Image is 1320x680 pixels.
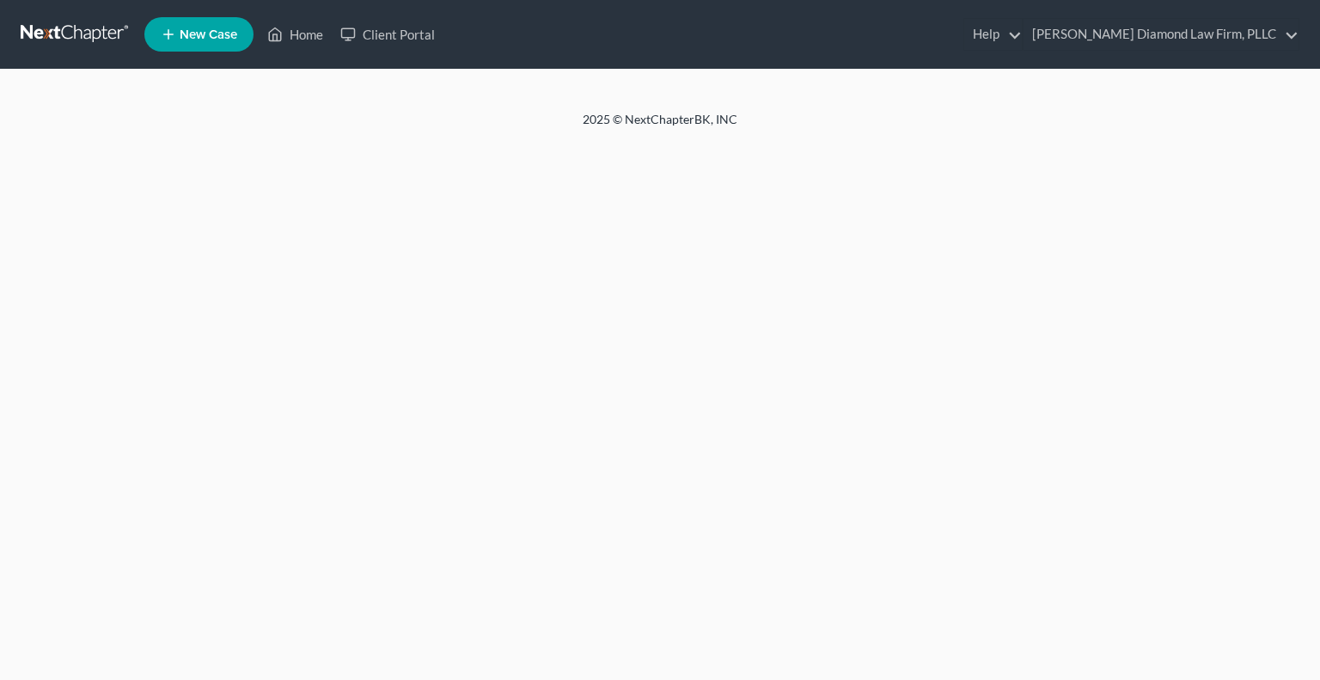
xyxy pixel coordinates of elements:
[1024,19,1299,50] a: [PERSON_NAME] Diamond Law Firm, PLLC
[170,111,1150,142] div: 2025 © NextChapterBK, INC
[964,19,1022,50] a: Help
[332,19,443,50] a: Client Portal
[144,17,254,52] new-legal-case-button: New Case
[259,19,332,50] a: Home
